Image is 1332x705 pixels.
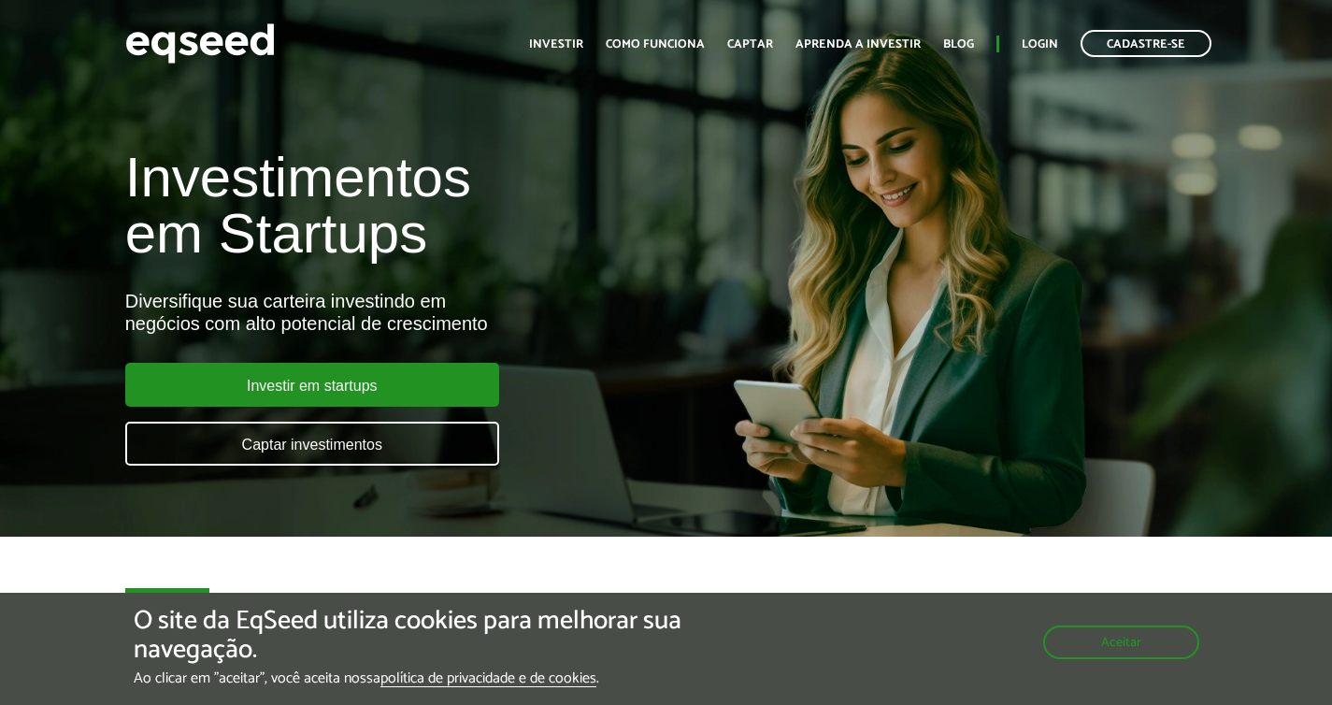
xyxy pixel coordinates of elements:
[1043,626,1199,659] button: Aceitar
[606,38,705,50] a: Como funciona
[125,150,764,262] h1: Investimentos em Startups
[943,38,974,50] a: Blog
[125,363,499,407] a: Investir em startups
[795,38,921,50] a: Aprenda a investir
[134,607,773,665] h5: O site da EqSeed utiliza cookies para melhorar sua navegação.
[134,669,773,687] p: Ao clicar em "aceitar", você aceita nossa .
[125,19,275,68] img: EqSeed
[727,38,773,50] a: Captar
[1022,38,1058,50] a: Login
[125,290,764,335] div: Diversifique sua carteira investindo em negócios com alto potencial de crescimento
[1081,30,1211,57] a: Cadastre-se
[125,422,499,466] a: Captar investimentos
[380,671,596,687] a: política de privacidade e de cookies
[529,38,583,50] a: Investir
